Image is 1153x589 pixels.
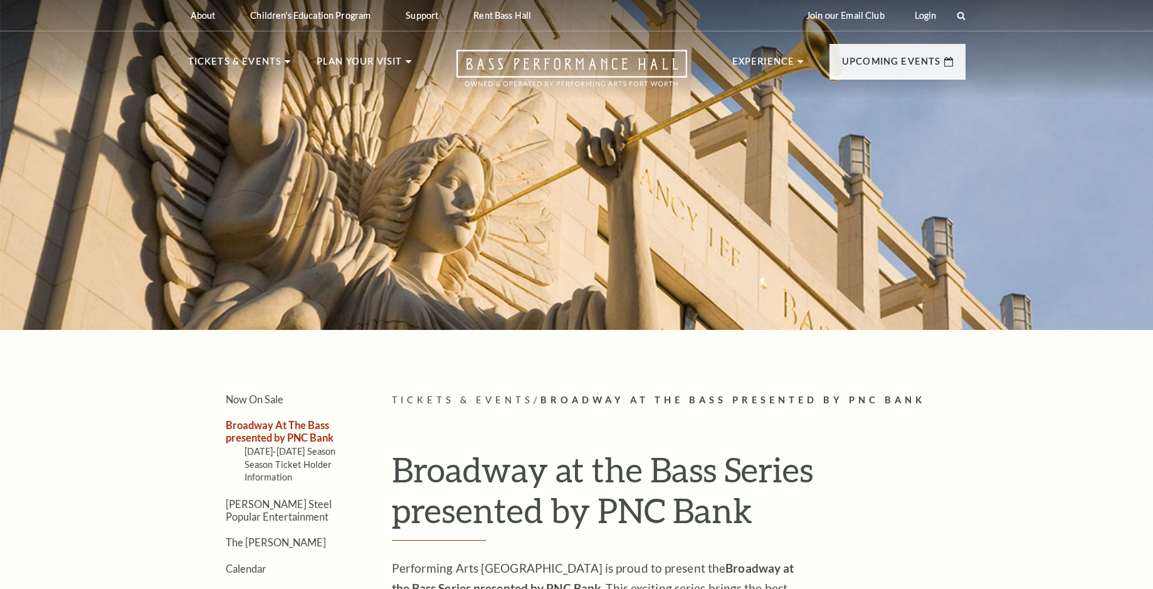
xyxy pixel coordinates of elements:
[226,498,332,522] a: [PERSON_NAME] Steel Popular Entertainment
[540,395,925,405] span: Broadway At The Bass presented by PNC Bank
[392,393,966,408] p: /
[226,393,283,405] a: Now On Sale
[226,563,266,575] a: Calendar
[317,54,403,77] p: Plan Your Visit
[226,419,334,443] a: Broadway At The Bass presented by PNC Bank
[226,536,326,548] a: The [PERSON_NAME]
[245,446,336,457] a: [DATE]-[DATE] Season
[250,10,371,21] p: Children's Education Program
[191,10,216,21] p: About
[188,54,282,77] p: Tickets & Events
[842,54,941,77] p: Upcoming Events
[732,54,795,77] p: Experience
[245,459,332,482] a: Season Ticket Holder Information
[406,10,438,21] p: Support
[473,10,531,21] p: Rent Bass Hall
[392,449,966,541] h1: Broadway at the Bass Series presented by PNC Bank
[392,395,534,405] span: Tickets & Events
